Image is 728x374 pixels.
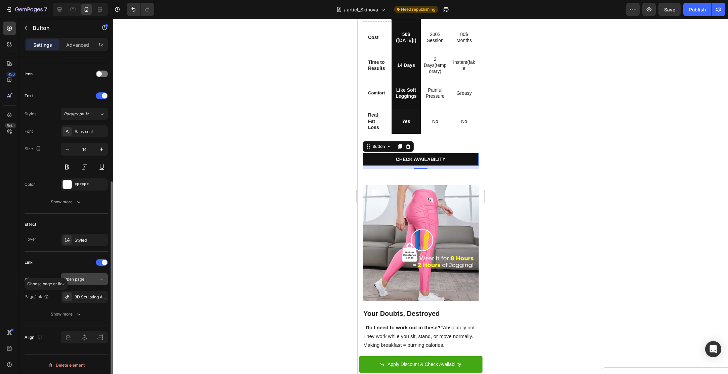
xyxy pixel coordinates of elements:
span: Paragraph 1* [64,111,89,117]
div: Show more [51,199,82,205]
p: Button [33,24,90,32]
div: 3D Sculpting Anti-[MEDICAL_DATA] Leggings [75,294,106,300]
p: Advanced [66,41,89,48]
div: Publish [689,6,706,13]
p: Choose page or link [27,281,65,287]
div: Text [25,93,33,99]
p: 7 [44,5,47,13]
p: Settings [33,41,52,48]
span: Need republishing [401,6,435,12]
iframe: Design area [358,19,484,374]
span: articl_Skinova [347,6,378,13]
button: Open page [61,273,108,285]
div: Hover [25,236,36,242]
div: Undo/Redo [127,3,154,16]
span: Open page [64,277,84,282]
div: Align [25,333,44,342]
div: Styled [75,237,106,243]
div: Page/link [25,294,49,300]
button: Delete element [25,360,108,371]
div: FFFFFF [75,182,106,188]
button: Save [658,3,681,16]
button: Paragraph 1* [61,108,108,120]
div: Show more [51,311,82,318]
div: Size [25,144,42,154]
div: Effect [25,221,36,227]
div: Sans-serif [75,129,106,135]
span: Save [664,7,675,12]
div: Link [25,259,33,265]
button: Publish [683,3,712,16]
div: Icon [25,71,33,77]
div: Open Intercom Messenger [705,341,721,357]
button: Show more [25,308,108,320]
div: Font [25,128,33,134]
div: After click [25,276,44,282]
div: Delete element [48,361,85,369]
span: / [344,6,346,13]
div: Beta [5,123,16,128]
div: Color [25,181,35,188]
div: Styles [25,111,36,117]
div: 450 [6,72,16,77]
button: 7 [3,3,50,16]
button: Show more [25,196,108,208]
